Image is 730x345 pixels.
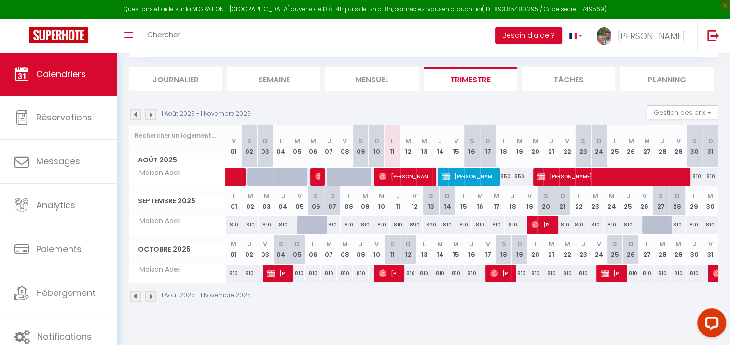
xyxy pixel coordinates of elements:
[242,216,259,234] div: 810
[275,186,291,216] th: 04
[226,216,242,234] div: 810
[324,186,341,216] th: 07
[421,136,427,146] abbr: M
[135,127,220,145] input: Rechercher un logement...
[543,265,559,282] div: 810
[305,125,321,168] th: 06
[29,27,88,43] img: Super Booking
[147,29,180,40] span: Chercher
[511,125,527,168] th: 19
[480,235,496,264] th: 17
[591,125,607,168] th: 24
[379,191,385,200] abbr: M
[543,125,559,168] th: 21
[437,239,443,249] abbr: M
[660,239,665,249] abbr: M
[708,239,713,249] abbr: V
[369,235,385,264] th: 10
[314,191,318,200] abbr: S
[490,264,511,282] span: [PERSON_NAME]
[280,136,283,146] abbr: L
[374,239,379,249] abbr: V
[707,29,719,41] img: logout
[353,235,369,264] th: 09
[534,239,537,249] abbr: L
[592,191,598,200] abbr: M
[289,235,305,264] th: 05
[464,125,480,168] th: 16
[671,265,687,282] div: 810
[226,235,242,264] th: 01
[687,125,702,168] th: 30
[257,235,273,264] th: 03
[661,136,664,146] abbr: J
[226,186,242,216] th: 01
[227,67,321,91] li: Semaine
[432,265,448,282] div: 810
[549,239,554,249] abbr: M
[669,216,686,234] div: 810
[702,235,718,264] th: 31
[242,186,259,216] th: 02
[560,191,565,200] abbr: D
[248,191,253,200] abbr: M
[257,125,273,168] th: 03
[341,216,357,234] div: 810
[248,239,251,249] abbr: J
[281,191,285,200] abbr: J
[379,264,400,282] span: [PERSON_NAME]
[628,136,634,146] abbr: M
[36,155,80,167] span: Messages
[544,191,548,200] abbr: S
[511,265,527,282] div: 810
[263,239,267,249] abbr: V
[488,186,505,216] th: 17
[686,186,702,216] th: 29
[390,239,395,249] abbr: S
[400,235,416,264] th: 12
[357,186,373,216] th: 09
[676,136,681,146] abbr: V
[687,235,702,264] th: 30
[337,125,353,168] th: 08
[291,186,308,216] th: 05
[464,265,480,282] div: 810
[522,67,616,91] li: Tâches
[162,109,251,119] p: 1 Août 2025 - 1 Novembre 2025
[559,125,575,168] th: 22
[321,265,337,282] div: 810
[601,264,622,282] span: [PERSON_NAME]
[702,186,718,216] th: 30
[439,186,455,216] th: 14
[390,186,406,216] th: 11
[315,167,320,186] span: Irshad
[295,239,300,249] abbr: D
[432,125,448,168] th: 14
[353,265,369,282] div: 810
[496,125,511,168] th: 18
[687,168,702,186] div: 810
[379,167,432,186] span: [PERSON_NAME] [PERSON_NAME]
[396,191,400,200] abbr: J
[321,235,337,264] th: 07
[587,186,604,216] th: 23
[445,191,450,200] abbr: D
[521,186,537,216] th: 19
[511,235,527,264] th: 19
[531,215,552,234] span: [PERSON_NAME]
[305,265,321,282] div: 810
[330,191,335,200] abbr: D
[511,191,515,200] abbr: J
[263,136,268,146] abbr: D
[570,216,587,234] div: 810
[675,239,681,249] abbr: M
[702,216,718,234] div: 810
[326,239,332,249] abbr: M
[406,186,423,216] th: 12
[472,186,488,216] th: 16
[273,235,289,264] th: 04
[570,186,587,216] th: 22
[655,235,671,264] th: 28
[527,191,532,200] abbr: V
[505,216,521,234] div: 810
